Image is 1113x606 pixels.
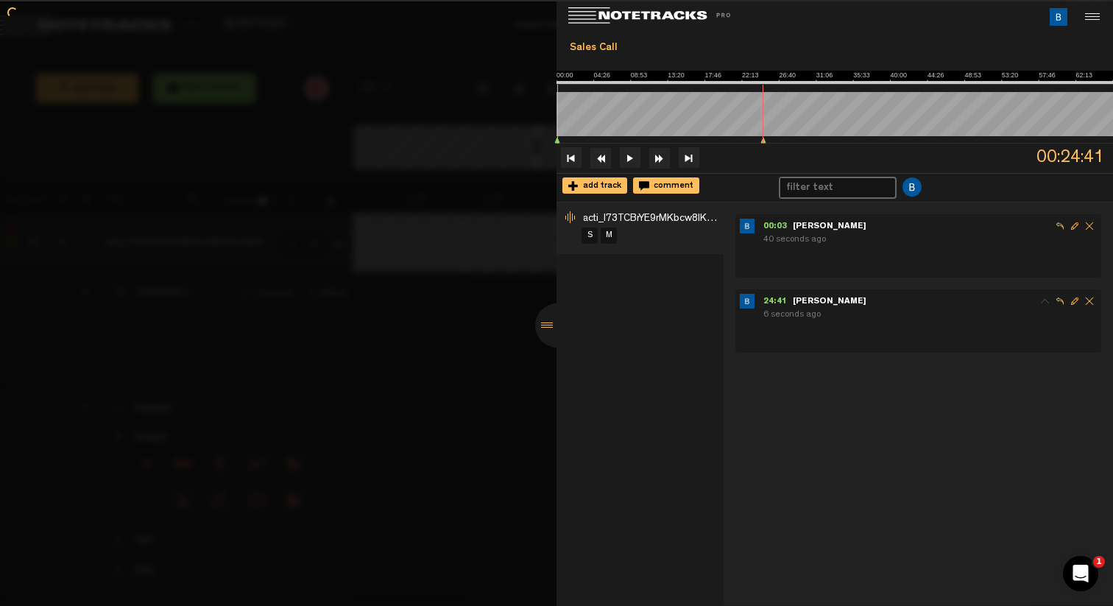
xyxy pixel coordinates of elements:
[633,177,699,194] div: comment
[568,7,745,24] img: logo_white.svg
[1053,294,1067,309] span: Reply to comment
[579,182,621,191] span: add track
[562,177,627,194] div: add track
[901,176,923,198] li: {{ collab.name_first }} {{ collab.name_last }}
[780,178,881,197] input: filter text
[763,311,821,320] span: 6 seconds ago
[1053,219,1067,233] span: Reply to comment
[763,297,793,306] span: 24:41
[583,214,902,224] span: acti_l73TCBrYE9rMKbcw8IK9UoqWwwMAJgBAJXwvvqrgY5k_recording 2
[740,294,755,309] img: ACg8ocJEptiBZwYeouSEcK7MaoeP_zYOWRQoNqFWAU3IDKH5MDia5w=s96-c
[1093,556,1105,568] span: 1
[740,219,755,233] img: ACg8ocJEptiBZwYeouSEcK7MaoeP_zYOWRQoNqFWAU3IDKH5MDia5w=s96-c
[582,228,598,244] a: S
[901,176,923,198] img: ACg8ocJEptiBZwYeouSEcK7MaoeP_zYOWRQoNqFWAU3IDKH5MDia5w=s96-c
[1082,294,1097,309] span: Delete comment
[793,297,866,306] span: [PERSON_NAME]
[1036,144,1113,172] span: 00:24:41
[601,228,617,244] a: M
[649,182,693,191] span: comment
[793,222,866,231] span: [PERSON_NAME]
[763,222,793,231] span: 00:03
[556,71,1113,84] img: ruler
[562,35,1107,61] div: Sales Call
[1067,219,1082,233] span: Edit comment
[1050,8,1067,26] img: ACg8ocJEptiBZwYeouSEcK7MaoeP_zYOWRQoNqFWAU3IDKH5MDia5w=s96-c
[1063,556,1098,591] iframe: Intercom live chat
[1067,294,1082,309] span: Edit comment
[763,236,826,244] span: 40 seconds ago
[1082,219,1097,233] span: Delete comment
